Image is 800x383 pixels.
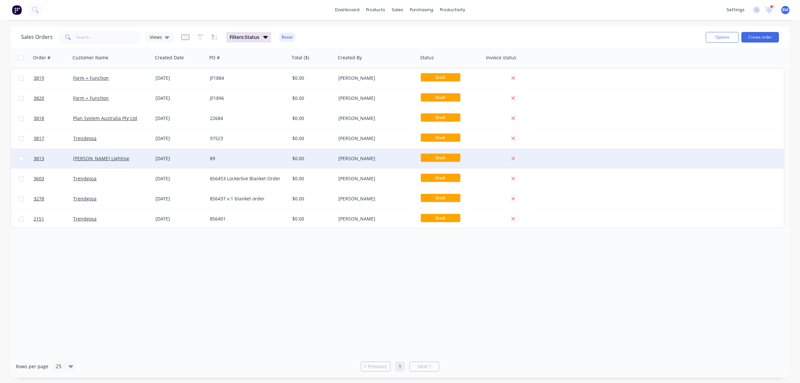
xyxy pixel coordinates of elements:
[34,209,73,229] a: 2151
[395,362,405,371] a: Page 1 is your current page
[338,155,412,162] div: [PERSON_NAME]
[486,54,516,61] div: Invoice status
[368,363,387,370] span: Previous
[210,216,283,222] div: 856401
[210,155,283,162] div: 89
[210,175,283,182] div: 856453 Lockerbie Blanket Order
[292,75,331,81] div: $0.00
[34,216,44,222] span: 2151
[338,175,412,182] div: [PERSON_NAME]
[21,34,53,40] h1: Sales Orders
[156,75,205,81] div: [DATE]
[73,155,129,162] a: [PERSON_NAME] Lighting
[34,95,44,102] span: 3820
[292,135,331,142] div: $0.00
[34,155,44,162] span: 3813
[417,363,428,370] span: Next
[210,115,283,122] div: 22684
[34,75,44,81] span: 3819
[155,54,184,61] div: Created Date
[338,54,362,61] div: Created By
[421,113,460,122] span: Draft
[421,73,460,81] span: Draft
[34,189,73,209] a: 3278
[34,169,73,189] a: 3603
[34,88,73,108] a: 3820
[72,54,108,61] div: Customer Name
[421,174,460,182] span: Draft
[421,214,460,222] span: Draft
[34,115,44,122] span: 3818
[73,95,109,101] a: Form + Function
[363,5,388,15] div: products
[73,135,97,141] a: Trendgosa
[34,149,73,168] a: 3813
[230,34,259,41] span: Filters: Status
[358,362,442,371] ul: Pagination
[338,135,412,142] div: [PERSON_NAME]
[34,195,44,202] span: 3278
[420,54,434,61] div: Status
[361,363,390,370] a: Previous page
[33,54,50,61] div: Order #
[741,32,779,43] button: Create order
[209,54,220,61] div: PO #
[150,34,162,41] span: Views
[34,175,44,182] span: 3603
[76,31,141,44] input: Search...
[156,155,205,162] div: [DATE]
[34,108,73,128] a: 3818
[407,5,437,15] div: purchasing
[292,175,331,182] div: $0.00
[156,95,205,102] div: [DATE]
[210,135,283,142] div: 97523
[338,195,412,202] div: [PERSON_NAME]
[338,115,412,122] div: [PERSON_NAME]
[421,154,460,162] span: Draft
[156,175,205,182] div: [DATE]
[338,216,412,222] div: [PERSON_NAME]
[226,32,271,43] button: Filters:Status
[723,5,748,15] div: settings
[388,5,407,15] div: sales
[338,95,412,102] div: [PERSON_NAME]
[156,195,205,202] div: [DATE]
[73,175,97,182] a: Trendgosa
[421,194,460,202] span: Draft
[338,75,412,81] div: [PERSON_NAME]
[292,95,331,102] div: $0.00
[73,216,97,222] a: Trendgosa
[292,115,331,122] div: $0.00
[210,195,283,202] div: 856437 v.1 blanket order
[292,54,309,61] div: Total ($)
[156,216,205,222] div: [DATE]
[156,115,205,122] div: [DATE]
[421,133,460,142] span: Draft
[279,33,295,42] button: Reset
[292,195,331,202] div: $0.00
[782,7,788,13] span: BM
[34,68,73,88] a: 3819
[332,5,363,15] a: dashboard
[210,95,283,102] div: JF1896
[410,363,439,370] a: Next page
[73,115,137,121] a: Plan System Australia Pty Ltd
[73,75,109,81] a: Form + Function
[421,93,460,102] span: Draft
[156,135,205,142] div: [DATE]
[292,155,331,162] div: $0.00
[12,5,22,15] img: Factory
[292,216,331,222] div: $0.00
[210,75,283,81] div: JF1884
[437,5,469,15] div: productivity
[16,363,48,370] span: Rows per page
[73,195,97,202] a: Trendgosa
[34,135,44,142] span: 3817
[706,32,739,43] button: Options
[34,129,73,148] a: 3817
